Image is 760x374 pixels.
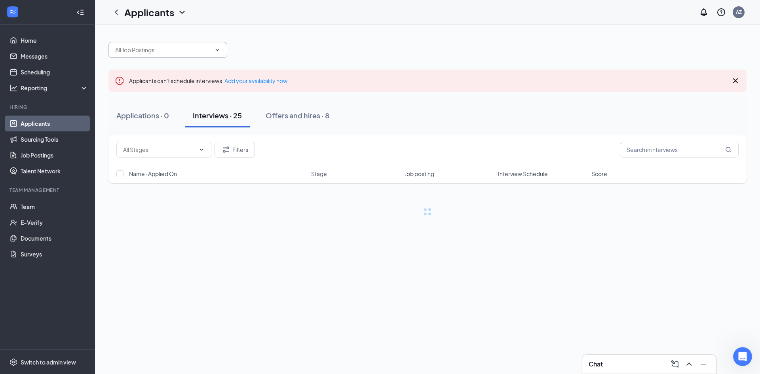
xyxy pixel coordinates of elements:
div: Interviews · 25 [193,110,242,120]
svg: Error [115,76,124,85]
span: Score [591,170,607,178]
a: Sourcing Tools [21,131,88,147]
svg: ChevronDown [177,8,187,17]
div: AZ [736,9,742,15]
div: Hiring [9,104,87,110]
a: Applicants [21,116,88,131]
div: Offers and hires · 8 [266,110,329,120]
span: Applicants can't schedule interviews. [129,77,287,84]
svg: ChevronDown [198,146,205,153]
svg: Filter [221,145,231,154]
span: Interview Schedule [498,170,548,178]
a: Team [21,199,88,215]
svg: WorkstreamLogo [9,8,17,16]
h1: Applicants [124,6,174,19]
svg: Collapse [76,8,84,16]
a: Job Postings [21,147,88,163]
svg: ChevronDown [214,47,220,53]
span: Name · Applied On [129,170,177,178]
a: Talent Network [21,163,88,179]
a: Home [21,32,88,48]
span: Stage [311,170,327,178]
svg: ChevronUp [684,359,694,369]
svg: MagnifyingGlass [725,146,731,153]
button: Minimize [697,358,710,370]
div: Team Management [9,187,87,194]
button: ComposeMessage [669,358,681,370]
svg: ComposeMessage [670,359,680,369]
svg: Cross [731,76,740,85]
svg: Settings [9,358,17,366]
span: Job posting [405,170,434,178]
a: Messages [21,48,88,64]
input: Search in interviews [620,142,739,158]
input: All Stages [123,145,195,154]
svg: QuestionInfo [716,8,726,17]
div: Switch to admin view [21,358,76,366]
a: Documents [21,230,88,246]
a: Add your availability now [224,77,287,84]
a: Scheduling [21,64,88,80]
svg: Analysis [9,84,17,92]
svg: Minimize [699,359,708,369]
button: ChevronUp [683,358,695,370]
div: Reporting [21,84,89,92]
iframe: Intercom live chat [733,347,752,366]
svg: Notifications [699,8,709,17]
svg: ChevronLeft [112,8,121,17]
div: Applications · 0 [116,110,169,120]
button: Filter Filters [215,142,255,158]
a: E-Verify [21,215,88,230]
a: Surveys [21,246,88,262]
h3: Chat [589,360,603,368]
input: All Job Postings [115,46,211,54]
